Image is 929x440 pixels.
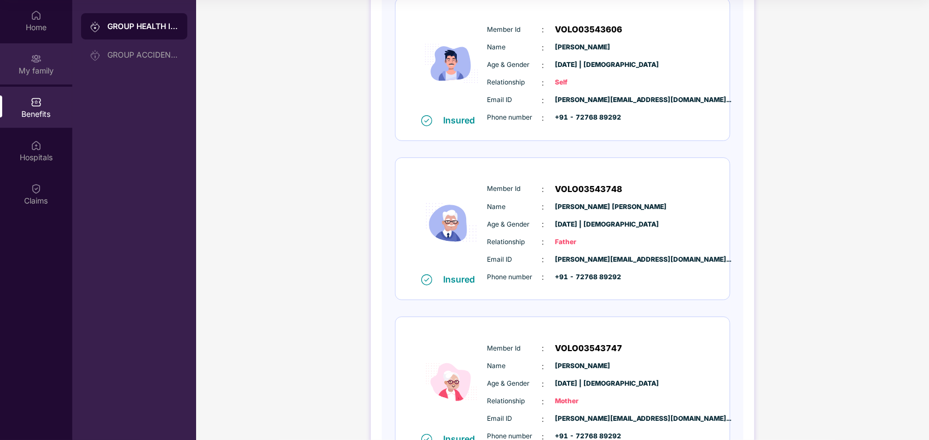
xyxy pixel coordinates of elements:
span: +91 - 72768 89292 [555,272,610,283]
span: [PERSON_NAME][EMAIL_ADDRESS][DOMAIN_NAME]... [555,414,610,424]
img: svg+xml;base64,PHN2ZyBpZD0iQmVuZWZpdHMiIHhtbG5zPSJodHRwOi8vd3d3LnczLm9yZy8yMDAwL3N2ZyIgd2lkdGg9Ij... [31,97,42,108]
img: svg+xml;base64,PHN2ZyBpZD0iQ2xhaW0iIHhtbG5zPSJodHRwOi8vd3d3LnczLm9yZy8yMDAwL3N2ZyIgd2lkdGg9IjIwIi... [31,183,42,194]
span: Phone number [487,112,542,123]
span: : [542,59,544,71]
span: VOLO03543748 [555,183,622,196]
span: : [542,201,544,213]
span: : [542,218,544,230]
img: icon [418,331,484,432]
img: svg+xml;base64,PHN2ZyBpZD0iSG9zcGl0YWxzIiB4bWxucz0iaHR0cDovL3d3dy53My5vcmcvMjAwMC9zdmciIHdpZHRoPS... [31,140,42,151]
span: : [542,77,544,89]
span: : [542,112,544,124]
span: Member Id [487,343,542,354]
span: : [542,342,544,354]
span: +91 - 72768 89292 [555,112,610,123]
span: Name [487,361,542,371]
span: : [542,360,544,373]
span: Age & Gender [487,219,542,230]
span: Relationship [487,237,542,247]
span: Email ID [487,95,542,105]
span: VOLO03543747 [555,342,622,355]
span: [PERSON_NAME] [555,361,610,371]
span: : [542,24,544,36]
span: Father [555,237,610,247]
img: icon [418,13,484,114]
span: [PERSON_NAME] [PERSON_NAME] [555,202,610,212]
span: [PERSON_NAME] [555,42,610,53]
div: Insured [443,115,481,126]
span: : [542,271,544,283]
img: icon [418,172,484,273]
div: GROUP ACCIDENTAL INSURANCE [107,50,179,59]
span: VOLO03543606 [555,23,622,36]
span: Name [487,202,542,212]
div: GROUP HEALTH INSURANCE [107,21,179,32]
span: : [542,183,544,195]
span: Mother [555,396,610,407]
span: : [542,236,544,248]
span: Member Id [487,25,542,35]
span: [DATE] | [DEMOGRAPHIC_DATA] [555,219,610,230]
span: Age & Gender [487,60,542,70]
span: Email ID [487,414,542,424]
span: : [542,94,544,106]
span: : [542,378,544,390]
img: svg+xml;base64,PHN2ZyB4bWxucz0iaHR0cDovL3d3dy53My5vcmcvMjAwMC9zdmciIHdpZHRoPSIxNiIgaGVpZ2h0PSIxNi... [421,274,432,285]
span: Email ID [487,255,542,265]
span: : [542,413,544,425]
span: : [542,253,544,266]
span: Self [555,77,610,88]
img: svg+xml;base64,PHN2ZyB4bWxucz0iaHR0cDovL3d3dy53My5vcmcvMjAwMC9zdmciIHdpZHRoPSIxNiIgaGVpZ2h0PSIxNi... [421,115,432,126]
img: svg+xml;base64,PHN2ZyBpZD0iSG9tZSIgeG1sbnM9Imh0dHA6Ly93d3cudzMub3JnLzIwMDAvc3ZnIiB3aWR0aD0iMjAiIG... [31,10,42,21]
span: [DATE] | [DEMOGRAPHIC_DATA] [555,60,610,70]
span: Phone number [487,272,542,283]
span: [PERSON_NAME][EMAIL_ADDRESS][DOMAIN_NAME]... [555,255,610,265]
span: [DATE] | [DEMOGRAPHIC_DATA] [555,379,610,389]
img: svg+xml;base64,PHN2ZyB3aWR0aD0iMjAiIGhlaWdodD0iMjAiIHZpZXdCb3g9IjAgMCAyMCAyMCIgZmlsbD0ibm9uZSIgeG... [90,50,101,61]
span: Name [487,42,542,53]
span: Relationship [487,396,542,407]
span: : [542,396,544,408]
img: svg+xml;base64,PHN2ZyB3aWR0aD0iMjAiIGhlaWdodD0iMjAiIHZpZXdCb3g9IjAgMCAyMCAyMCIgZmlsbD0ibm9uZSIgeG... [31,53,42,64]
span: Age & Gender [487,379,542,389]
span: Member Id [487,184,542,194]
span: : [542,42,544,54]
div: Insured [443,274,481,285]
span: [PERSON_NAME][EMAIL_ADDRESS][DOMAIN_NAME]... [555,95,610,105]
span: Relationship [487,77,542,88]
img: svg+xml;base64,PHN2ZyB3aWR0aD0iMjAiIGhlaWdodD0iMjAiIHZpZXdCb3g9IjAgMCAyMCAyMCIgZmlsbD0ibm9uZSIgeG... [90,21,101,32]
